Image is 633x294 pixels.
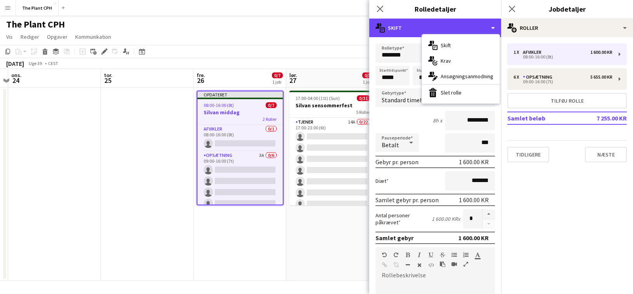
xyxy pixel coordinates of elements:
[422,38,500,53] div: Skift
[369,19,501,37] div: Skift
[433,117,442,124] div: 8h x
[272,72,283,78] span: 0/7
[104,72,112,79] span: tor.
[21,33,39,40] span: Rediger
[375,212,432,226] label: Antal personer påkrævet
[463,252,469,258] button: Ordnet liste
[590,74,612,80] div: 5 655.00 KR
[375,177,389,184] label: Diæt
[197,125,283,151] app-card-role: Afvikler0/108:00-16:00 (8t)
[17,32,42,42] a: Rediger
[296,95,340,101] span: 17:00-04:00 (11t) (Sun)
[289,102,376,109] h3: Silvan sensommerfest
[356,109,370,115] span: 5 Roller
[458,234,489,242] div: 1 600.00 KR
[483,209,495,219] button: Forøg
[197,91,284,205] app-job-card: Opdateret08:00-16:00 (8t)0/7Silvan middag2 RollerAfvikler0/108:00-16:00 (8t) Opsætning3A0/609:00-...
[459,196,489,204] div: 1 600.00 KR
[428,262,434,268] button: HTML-kode
[422,69,500,84] div: Ansøgningsanmodning
[44,32,71,42] a: Opgaver
[289,72,297,79] span: lør.
[507,112,582,124] td: Samlet beløb
[6,19,65,30] h1: The Plant CPH
[428,252,434,258] button: Understregning
[197,72,205,79] span: fre.
[72,32,114,42] a: Kommunikation
[10,76,22,85] span: 24
[590,50,612,55] div: 1 600.00 KR
[375,158,419,166] div: Gebyr pr. person
[451,261,457,267] button: Indsæt video
[195,76,205,85] span: 26
[197,109,283,116] h3: Silvan middag
[463,261,469,267] button: Fuld skærm
[26,60,45,66] span: Uge 39
[382,96,446,104] span: Standard timehonorar 1
[369,4,501,14] h3: Rolledetaljer
[103,76,112,85] span: 25
[266,102,277,108] span: 0/7
[582,112,627,124] td: 7 255.00 KR
[362,72,375,78] span: 0/31
[501,4,633,14] h3: Jobdetaljer
[501,19,633,37] div: Roller
[440,261,445,267] button: Sæt ind som almindelig tekst
[475,252,480,258] button: Tekstfarve
[6,33,13,40] span: Vis
[3,32,16,42] a: Vis
[47,33,67,40] span: Opgaver
[363,79,375,85] div: 1 job
[204,102,234,108] span: 08:00-16:00 (8t)
[48,60,58,66] div: CEST
[288,76,297,85] span: 27
[16,0,59,15] button: The Plant CPH
[417,252,422,258] button: Kursiv
[357,95,370,101] span: 0/31
[197,91,283,98] div: Opdateret
[405,262,410,268] button: Vandret linje
[75,33,111,40] span: Kommunikation
[197,151,283,234] app-card-role: Opsætning3A0/609:00-16:00 (7t)
[422,53,500,69] div: Krav
[507,93,627,108] button: Tilføj rolle
[405,252,410,258] button: Fed
[422,85,500,100] div: Slet rolle
[417,262,422,268] button: Ryd formatering
[451,252,457,258] button: Uordnet liste
[6,60,24,67] div: [DATE]
[514,80,612,84] div: 09:00-16:00 (7t)
[263,116,277,122] span: 2 Roller
[585,147,627,162] button: Næste
[459,158,489,166] div: 1 600.00 KR
[440,252,445,258] button: Gennemstreget
[514,50,523,55] div: 1 x
[272,79,282,85] div: 1 job
[514,55,612,59] div: 08:00-16:00 (8t)
[375,234,413,242] div: Samlet gebyr
[432,215,460,222] div: 1 600.00 KR x
[289,91,376,205] app-job-card: 17:00-04:00 (11t) (Sun)0/31Silvan sensommerfest5 RollerTjener14A0/2217:00-23:00 (6t)
[514,74,523,80] div: 6 x
[382,252,387,258] button: Fortryd
[523,74,555,80] div: Opsætning
[393,252,399,258] button: Gentag
[523,50,545,55] div: Afvikler
[507,147,549,162] button: Tidligere
[382,141,399,149] span: Betalt
[375,196,439,204] div: Samlet gebyr pr. person
[11,72,22,79] span: ons.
